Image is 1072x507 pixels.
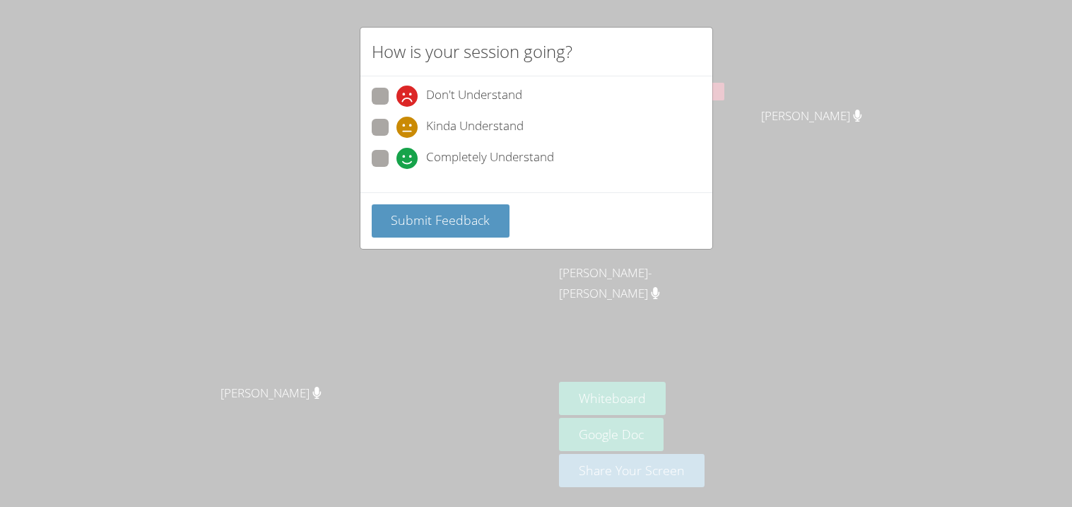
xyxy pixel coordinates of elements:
[391,211,490,228] span: Submit Feedback
[426,86,522,107] span: Don't Understand
[372,204,510,238] button: Submit Feedback
[372,39,572,64] h2: How is your session going?
[426,117,524,138] span: Kinda Understand
[426,148,554,169] span: Completely Understand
